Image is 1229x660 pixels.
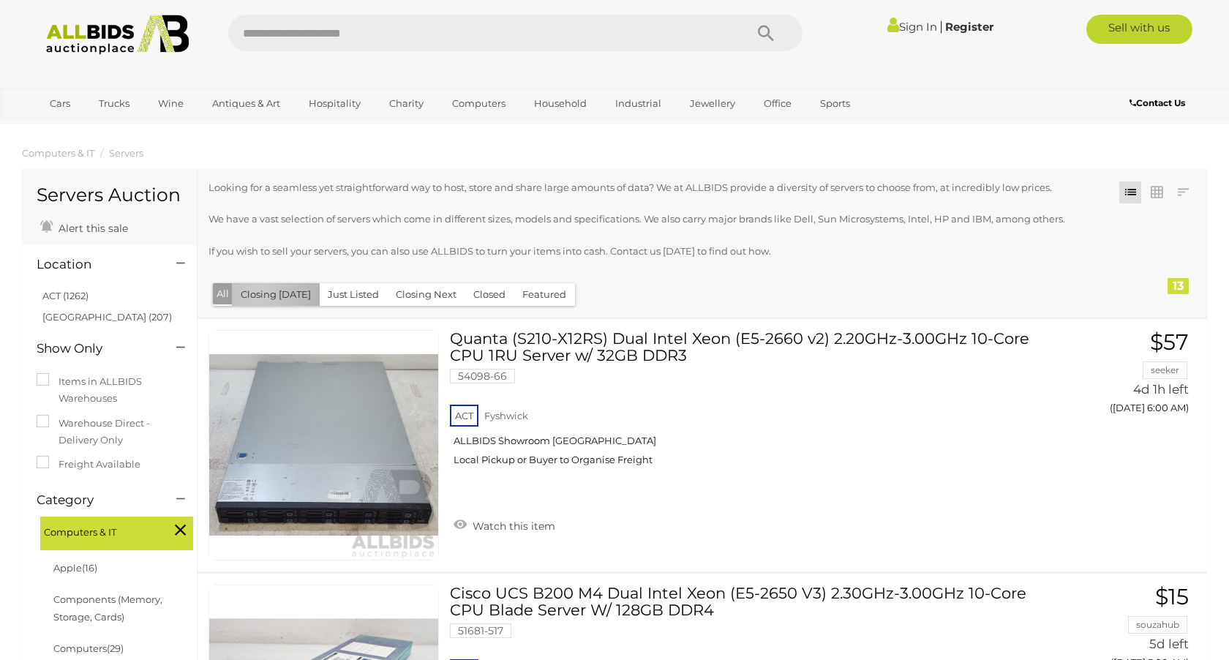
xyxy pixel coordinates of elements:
[213,283,233,304] button: All
[606,91,671,116] a: Industrial
[299,91,370,116] a: Hospitality
[37,185,182,206] h1: Servers Auction
[1155,583,1189,610] span: $15
[37,342,154,356] h4: Show Only
[729,15,803,51] button: Search
[42,290,89,301] a: ACT (1262)
[1168,278,1189,294] div: 13
[1050,330,1192,421] a: $57 seeker 4d 1h left ([DATE] 6:00 AM)
[450,514,559,536] a: Watch this item
[945,20,993,34] a: Register
[469,520,555,533] span: Watch this item
[40,116,163,140] a: [GEOGRAPHIC_DATA]
[89,91,139,116] a: Trucks
[42,311,172,323] a: [GEOGRAPHIC_DATA] (207)
[319,283,388,306] button: Just Listed
[53,593,162,622] a: Components (Memory, Storage, Cards)
[37,456,140,473] label: Freight Available
[1086,15,1192,44] a: Sell with us
[149,91,193,116] a: Wine
[107,642,124,654] span: (29)
[37,415,182,449] label: Warehouse Direct - Delivery Only
[38,15,197,55] img: Allbids.com.au
[37,216,132,238] a: Alert this sale
[37,373,182,408] label: Items in ALLBIDS Warehouses
[208,211,1103,228] p: We have a vast selection of servers which come in different sizes, models and specifications. We ...
[208,179,1103,196] p: Looking for a seamless yet straightforward way to host, store and share large amounts of data? We...
[40,91,80,116] a: Cars
[939,18,943,34] span: |
[514,283,575,306] button: Featured
[44,520,154,541] span: Computers & IT
[37,493,154,507] h4: Category
[811,91,860,116] a: Sports
[461,330,1028,477] a: Quanta (S210-X12RS) Dual Intel Xeon (E5-2660 v2) 2.20GHz-3.00GHz 10-Core CPU 1RU Server w/ 32GB D...
[525,91,596,116] a: Household
[82,562,97,574] span: (16)
[203,91,290,116] a: Antiques & Art
[22,147,94,159] a: Computers & IT
[380,91,433,116] a: Charity
[53,642,124,654] a: Computers(29)
[232,283,320,306] button: Closing [DATE]
[53,562,97,574] a: Apple(16)
[754,91,801,116] a: Office
[37,258,154,271] h4: Location
[109,147,143,159] a: Servers
[1130,97,1185,108] b: Contact Us
[208,243,1103,260] p: If you wish to sell your servers, you can also use ALLBIDS to turn your items into cash. Contact ...
[887,20,937,34] a: Sign In
[55,222,128,235] span: Alert this sale
[1150,329,1189,356] span: $57
[1130,95,1189,111] a: Contact Us
[680,91,745,116] a: Jewellery
[465,283,514,306] button: Closed
[443,91,515,116] a: Computers
[387,283,465,306] button: Closing Next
